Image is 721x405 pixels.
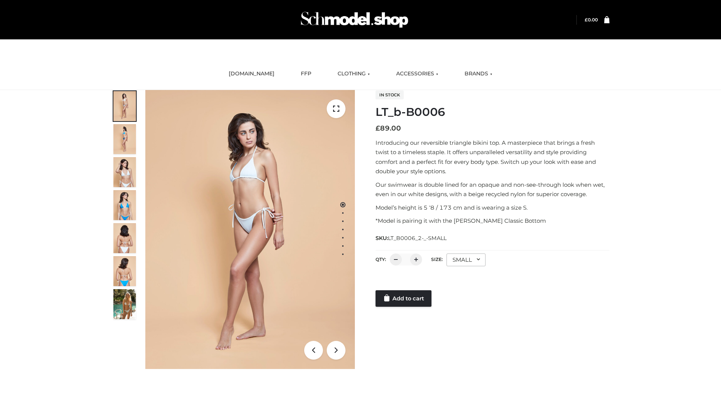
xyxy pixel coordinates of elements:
[391,66,444,82] a: ACCESSORIES
[459,66,498,82] a: BRANDS
[446,253,486,266] div: SMALL
[376,124,380,132] span: £
[376,216,609,226] p: *Model is pairing it with the [PERSON_NAME] Classic Bottom
[376,180,609,199] p: Our swimwear is double lined for an opaque and non-see-through look when wet, even in our white d...
[113,91,136,121] img: ArielClassicBikiniTop_CloudNine_AzureSky_OW114ECO_1-scaled.jpg
[376,138,609,176] p: Introducing our reversible triangle bikini top. A masterpiece that brings a fresh twist to a time...
[332,66,376,82] a: CLOTHING
[585,17,598,22] a: £0.00
[376,234,447,243] span: SKU:
[376,105,609,119] h1: LT_b-B0006
[113,289,136,319] img: Arieltop_CloudNine_AzureSky2.jpg
[388,235,446,241] span: LT_B0006_2-_-SMALL
[376,290,431,307] a: Add to cart
[376,124,401,132] bdi: 89.00
[295,66,317,82] a: FFP
[376,90,404,99] span: In stock
[113,124,136,154] img: ArielClassicBikiniTop_CloudNine_AzureSky_OW114ECO_2-scaled.jpg
[113,256,136,286] img: ArielClassicBikiniTop_CloudNine_AzureSky_OW114ECO_8-scaled.jpg
[145,90,355,369] img: ArielClassicBikiniTop_CloudNine_AzureSky_OW114ECO_1
[298,5,411,34] img: Schmodel Admin 964
[376,256,386,262] label: QTY:
[113,190,136,220] img: ArielClassicBikiniTop_CloudNine_AzureSky_OW114ECO_4-scaled.jpg
[585,17,598,22] bdi: 0.00
[376,203,609,213] p: Model’s height is 5 ‘8 / 173 cm and is wearing a size S.
[223,66,280,82] a: [DOMAIN_NAME]
[113,223,136,253] img: ArielClassicBikiniTop_CloudNine_AzureSky_OW114ECO_7-scaled.jpg
[431,256,443,262] label: Size:
[585,17,588,22] span: £
[113,157,136,187] img: ArielClassicBikiniTop_CloudNine_AzureSky_OW114ECO_3-scaled.jpg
